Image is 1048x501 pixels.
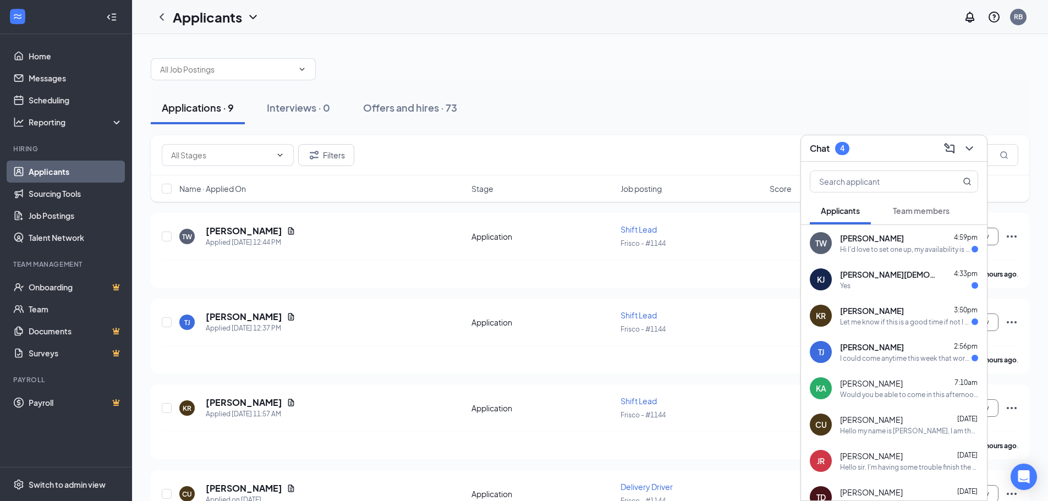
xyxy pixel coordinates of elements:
h5: [PERSON_NAME] [206,311,282,323]
div: I could come anytime this week that works for you [840,354,972,363]
svg: QuestionInfo [987,10,1001,24]
svg: ChevronDown [298,65,306,74]
div: Open Intercom Messenger [1011,464,1037,490]
svg: Settings [13,479,24,490]
input: Search applicant [810,171,941,192]
svg: Analysis [13,117,24,128]
svg: ChevronDown [963,142,976,155]
div: Hi I'd love to set one up, my availability is mostly mornings. [840,245,972,254]
div: Hello my name is [PERSON_NAME], I am the GM of [PERSON_NAME] in [GEOGRAPHIC_DATA]. I was wonderin... [840,426,978,436]
input: All Job Postings [160,63,293,75]
svg: ComposeMessage [943,142,956,155]
span: [DATE] [957,415,978,423]
span: Frisco - #1144 [621,325,666,333]
span: 7:10am [954,378,978,387]
div: Interviews · 0 [267,101,330,114]
svg: Ellipses [1005,316,1018,329]
span: Applicants [821,206,860,216]
div: Offers and hires · 73 [363,101,457,114]
div: KA [816,383,826,394]
a: PayrollCrown [29,392,123,414]
div: Application [471,403,614,414]
div: Payroll [13,375,120,384]
a: Scheduling [29,89,123,111]
svg: MagnifyingGlass [963,177,972,186]
div: Let me know if this is a good time if not I can always come prepared for in the morning by next w... [840,317,972,327]
div: Reporting [29,117,123,128]
div: Application [471,317,614,328]
h5: [PERSON_NAME] [206,397,282,409]
span: [DATE] [957,487,978,496]
span: [DATE] [957,451,978,459]
span: Team members [893,206,950,216]
div: 4 [840,144,844,153]
h5: [PERSON_NAME] [206,482,282,494]
div: Switch to admin view [29,479,106,490]
h3: Chat [810,142,830,155]
span: [PERSON_NAME] [840,414,903,425]
div: Would you be able to come in this afternoon at 2pm? [840,390,978,399]
span: [PERSON_NAME] [840,305,904,316]
span: [PERSON_NAME] [840,233,904,244]
button: ComposeMessage [941,140,958,157]
div: Team Management [13,260,120,269]
span: 4:33pm [954,269,978,278]
div: Yes [840,281,851,290]
div: KR [183,404,191,413]
svg: ChevronLeft [155,10,168,24]
button: ChevronDown [961,140,978,157]
button: Filter Filters [298,144,354,166]
b: 4 hours ago [980,356,1017,364]
svg: MagnifyingGlass [1000,151,1008,159]
svg: Document [287,484,295,493]
a: OnboardingCrown [29,276,123,298]
div: Application [471,488,614,499]
span: 3:50pm [954,306,978,314]
a: SurveysCrown [29,342,123,364]
h1: Applicants [173,8,242,26]
span: [PERSON_NAME] [840,378,903,389]
div: CU [815,419,827,430]
svg: Document [287,398,295,407]
span: Frisco - #1144 [621,239,666,247]
a: Job Postings [29,205,123,227]
input: All Stages [171,149,271,161]
svg: Document [287,227,295,235]
a: Talent Network [29,227,123,249]
svg: Document [287,312,295,321]
svg: Collapse [106,12,117,23]
div: Hiring [13,144,120,153]
span: [PERSON_NAME] [840,450,903,461]
div: CU [182,489,192,499]
span: 2:56pm [954,342,978,350]
span: Job posting [621,183,662,194]
div: TW [815,238,827,249]
svg: Ellipses [1005,487,1018,500]
div: RB [1014,12,1023,21]
div: TJ [184,318,190,327]
div: KJ [817,274,825,285]
div: Applied [DATE] 12:44 PM [206,237,295,248]
span: 4:59pm [954,233,978,241]
div: Application [471,231,614,242]
a: Team [29,298,123,320]
span: Frisco - #1144 [621,411,666,419]
span: Shift Lead [621,224,657,234]
div: Applied [DATE] 11:57 AM [206,409,295,420]
h5: [PERSON_NAME] [206,225,282,237]
span: Shift Lead [621,396,657,406]
span: Delivery Driver [621,482,673,492]
svg: Filter [308,148,321,162]
div: Applied [DATE] 12:37 PM [206,323,295,334]
svg: WorkstreamLogo [12,11,23,22]
span: [PERSON_NAME] [840,487,903,498]
svg: Ellipses [1005,230,1018,243]
span: [PERSON_NAME] [840,342,904,353]
svg: ChevronDown [276,151,284,159]
span: Score [770,183,792,194]
a: Messages [29,67,123,89]
b: 4 hours ago [980,270,1017,278]
div: Hello sir. I'm having some trouble finish the paper work specifically the withholding form. Unabl... [840,463,978,472]
b: 4 hours ago [980,442,1017,450]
